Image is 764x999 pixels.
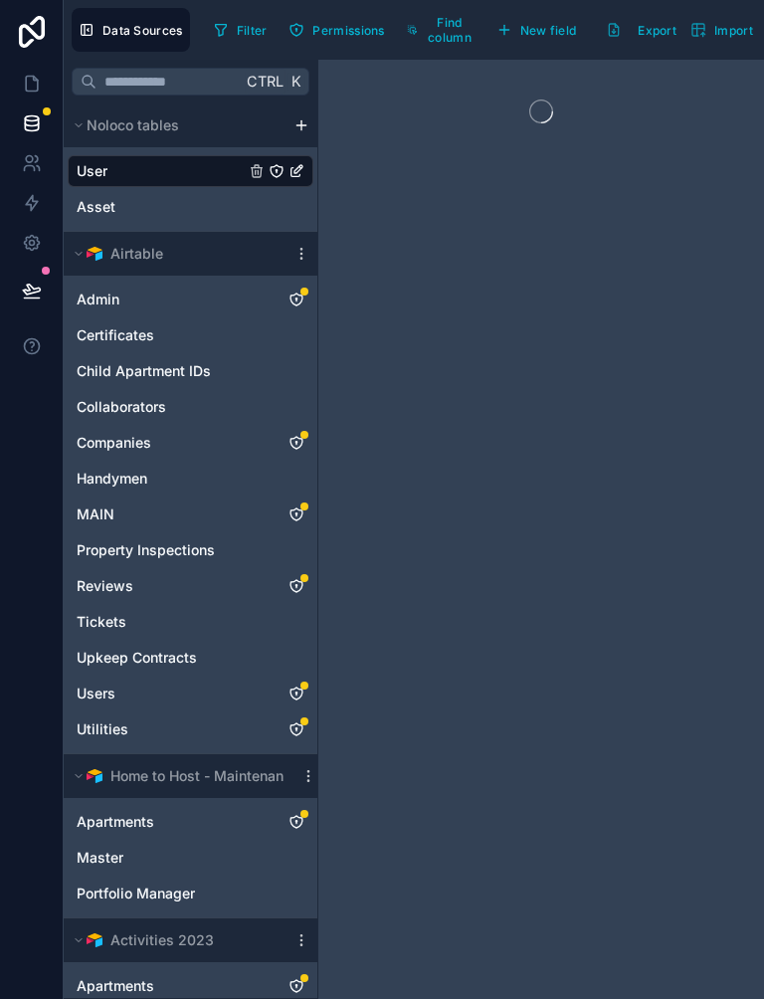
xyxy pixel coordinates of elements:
span: Export [638,23,676,38]
button: Import [683,8,760,52]
span: Ctrl [245,69,286,94]
button: Export [599,8,683,52]
span: Filter [237,23,268,38]
button: New field [489,15,584,45]
a: Permissions [282,15,399,45]
span: Data Sources [102,23,183,38]
button: Data Sources [72,8,190,52]
span: K [288,75,302,89]
span: New field [520,23,577,38]
span: Permissions [312,23,384,38]
button: Permissions [282,15,391,45]
span: Find column [426,15,475,45]
button: Filter [206,15,275,45]
span: Import [714,23,753,38]
button: Find column [400,8,481,52]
